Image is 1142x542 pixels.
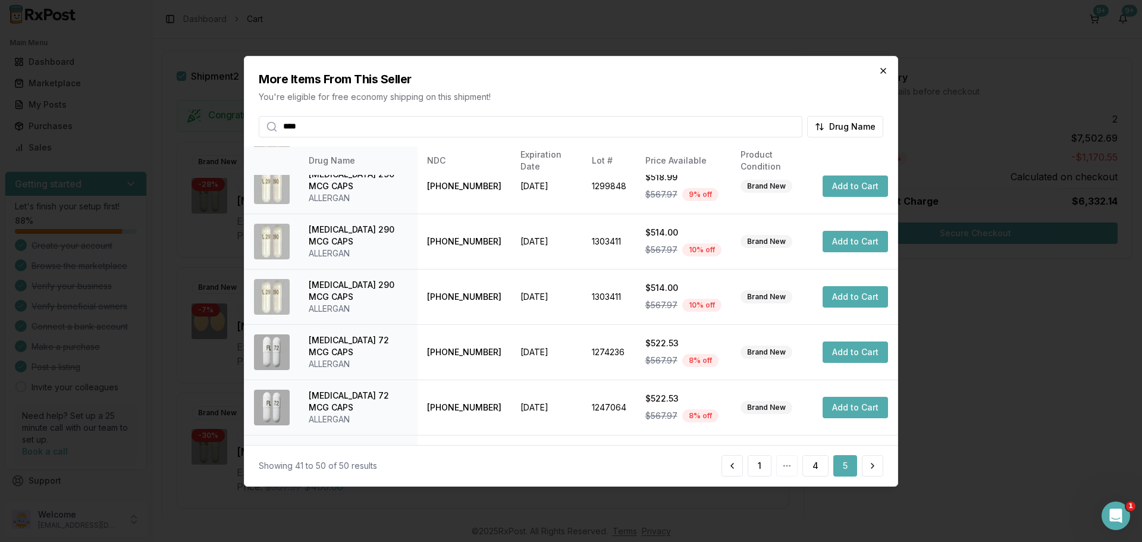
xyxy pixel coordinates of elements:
p: You're eligible for free economy shipping on this shipment! [259,90,883,102]
div: $518.99 [645,171,721,183]
span: $567.97 [645,410,677,422]
iframe: Intercom live chat [1102,502,1130,530]
div: 10 % off [682,243,721,256]
div: Brand New [741,290,792,303]
div: [MEDICAL_DATA] 290 MCG CAPS [309,279,408,303]
div: ALLERGAN [309,413,408,425]
div: [MEDICAL_DATA] 72 MCG CAPS [309,334,408,358]
td: [DATE] [511,435,582,490]
button: Add to Cart [823,176,888,197]
th: Price Available [636,146,731,175]
td: [PHONE_NUMBER] [418,158,511,214]
td: [DATE] [511,158,582,214]
td: 1303411 [582,269,636,324]
th: Lot # [582,146,636,175]
button: 5 [833,455,857,477]
img: Linzess 290 MCG CAPS [254,224,290,259]
div: Showing 41 to 50 of 50 results [259,460,377,472]
span: Drug Name [829,120,876,132]
div: ALLERGAN [309,247,408,259]
td: [DATE] [511,324,582,380]
td: 1289528 [582,435,636,490]
button: 1 [748,455,771,477]
div: $514.00 [645,227,721,239]
th: Drug Name [299,146,418,175]
div: Brand New [741,401,792,414]
button: Add to Cart [823,231,888,252]
button: Add to Cart [823,286,888,308]
div: Brand New [741,180,792,193]
td: [PHONE_NUMBER] [418,380,511,435]
td: [DATE] [511,380,582,435]
img: Linzess 72 MCG CAPS [254,334,290,370]
span: 1 [1126,502,1135,511]
td: 1299848 [582,158,636,214]
td: 1303411 [582,214,636,269]
img: Linzess 290 MCG CAPS [254,168,290,204]
div: [MEDICAL_DATA] 290 MCG CAPS [309,224,408,247]
td: [DATE] [511,214,582,269]
div: [MEDICAL_DATA] 72 MCG CAPS [309,390,408,413]
img: Linzess 72 MCG CAPS [254,390,290,425]
td: [PHONE_NUMBER] [418,435,511,490]
div: Brand New [741,235,792,248]
button: 4 [802,455,829,477]
th: Product Condition [731,146,813,175]
div: ALLERGAN [309,303,408,315]
button: Add to Cart [823,342,888,363]
div: 10 % off [682,299,721,312]
th: Expiration Date [511,146,582,175]
span: $567.97 [645,189,677,200]
div: 8 % off [682,409,719,422]
div: $514.00 [645,282,721,294]
img: Linzess 290 MCG CAPS [254,279,290,315]
span: $567.97 [645,244,677,256]
td: 1247064 [582,380,636,435]
div: $522.53 [645,337,721,349]
td: 1274236 [582,324,636,380]
span: $567.97 [645,299,677,311]
button: Add to Cart [823,397,888,418]
div: [MEDICAL_DATA] 290 MCG CAPS [309,168,408,192]
h2: More Items From This Seller [259,70,883,87]
div: $522.53 [645,393,721,405]
td: [DATE] [511,269,582,324]
th: NDC [418,146,511,175]
div: 8 % off [682,354,719,367]
div: ALLERGAN [309,358,408,370]
div: 9 % off [682,188,719,201]
td: [PHONE_NUMBER] [418,214,511,269]
td: [PHONE_NUMBER] [418,269,511,324]
button: Drug Name [807,115,883,137]
div: ALLERGAN [309,192,408,204]
td: [PHONE_NUMBER] [418,324,511,380]
div: Brand New [741,346,792,359]
span: $567.97 [645,355,677,366]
